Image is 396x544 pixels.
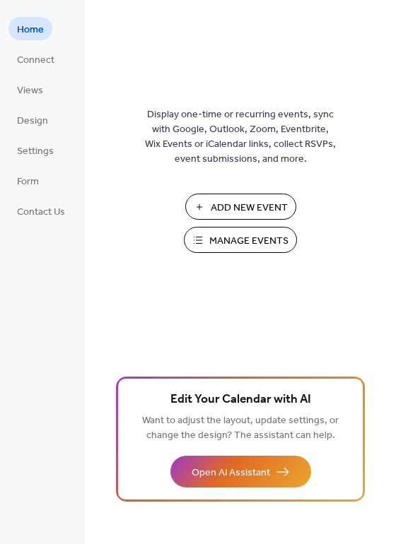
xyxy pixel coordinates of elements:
button: Open AI Assistant [170,456,311,487]
span: Edit Your Calendar with AI [170,390,311,410]
span: Design [17,114,48,129]
span: Contact Us [17,205,65,220]
span: Home [17,23,44,37]
span: Settings [17,144,54,159]
span: Add New Event [211,201,288,215]
a: Form [8,169,47,192]
span: Views [17,83,43,98]
a: Settings [8,138,62,162]
button: Manage Events [184,227,297,253]
span: Display one-time or recurring events, sync with Google, Outlook, Zoom, Eventbrite, Wix Events or ... [145,107,336,167]
a: Design [8,108,57,131]
span: Form [17,175,39,189]
span: Connect [17,53,54,68]
a: Connect [8,47,63,71]
span: Open AI Assistant [192,466,270,480]
a: Views [8,78,52,101]
span: Want to adjust the layout, update settings, or change the design? The assistant can help. [142,411,339,445]
span: Manage Events [209,234,289,249]
a: Home [8,17,52,40]
a: Contact Us [8,199,74,223]
button: Add New Event [185,194,296,220]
